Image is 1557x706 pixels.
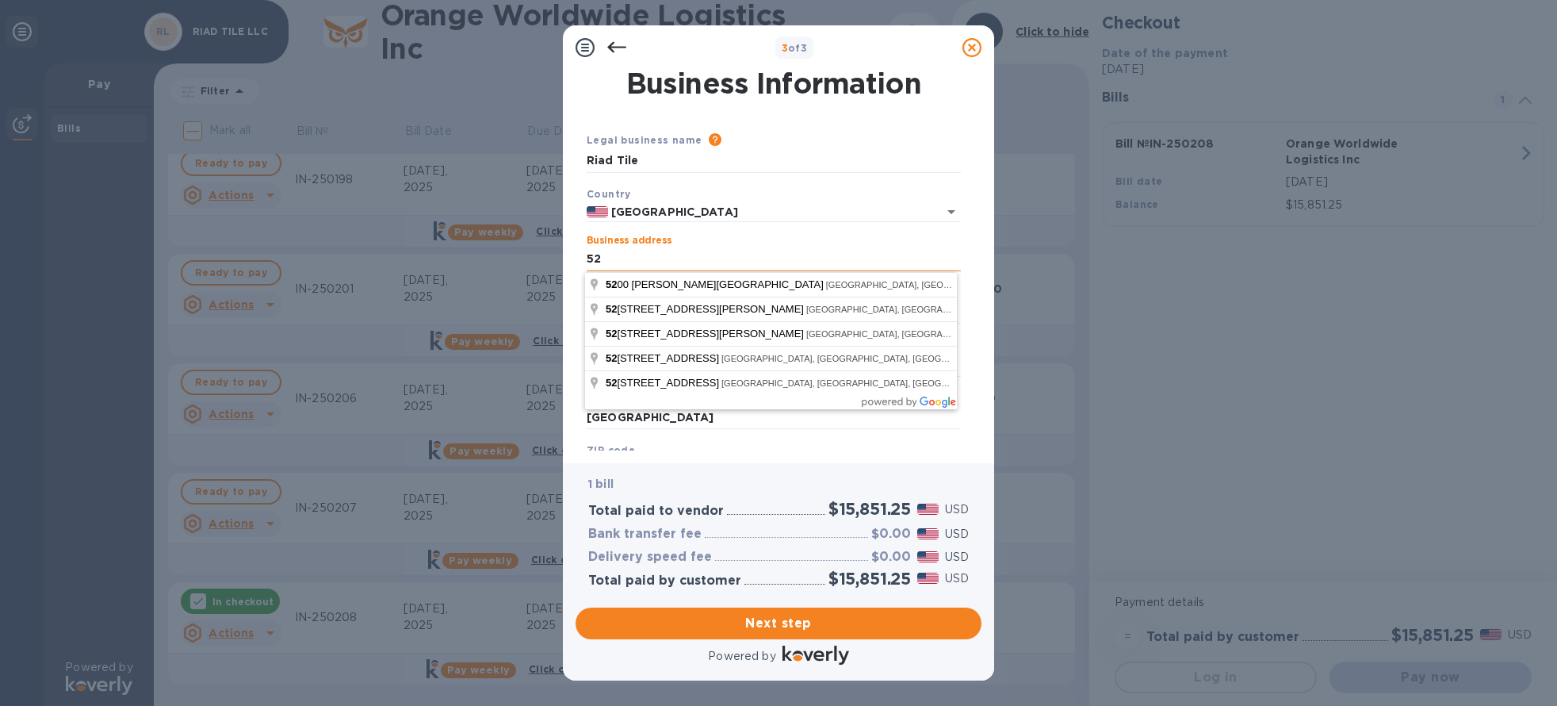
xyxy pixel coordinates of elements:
[588,527,702,542] h3: Bank transfer fee
[587,444,635,456] b: ZIP code
[782,42,808,54] b: of 3
[606,377,721,389] span: [STREET_ADDRESS]
[917,528,939,539] img: USD
[782,42,788,54] span: 3
[606,377,617,389] span: 52
[588,504,724,519] h3: Total paid to vendor
[587,406,961,430] input: Enter state
[587,206,608,217] img: US
[945,501,969,518] p: USD
[828,569,911,589] h2: $15,851.25
[587,134,702,146] b: Legal business name
[587,188,631,200] b: Country
[606,328,806,340] span: [STREET_ADDRESS][PERSON_NAME]
[583,67,964,100] h1: Business Information
[606,303,806,315] span: [STREET_ADDRESS][PERSON_NAME]
[588,550,712,565] h3: Delivery speed fee
[588,478,614,490] b: 1 bill
[606,278,826,290] span: 00 [PERSON_NAME][GEOGRAPHIC_DATA]
[806,329,1088,339] span: [GEOGRAPHIC_DATA], [GEOGRAPHIC_DATA], [GEOGRAPHIC_DATA]
[588,614,969,633] span: Next step
[917,551,939,562] img: USD
[917,504,939,515] img: USD
[587,149,961,173] input: Enter legal business name
[871,527,911,542] h3: $0.00
[587,247,961,271] input: Enter address
[606,303,617,315] span: 52
[721,378,1004,388] span: [GEOGRAPHIC_DATA], [GEOGRAPHIC_DATA], [GEOGRAPHIC_DATA]
[576,608,981,639] button: Next step
[917,573,939,584] img: USD
[828,499,911,519] h2: $15,851.25
[606,328,617,340] span: 52
[782,646,849,665] img: Logo
[606,352,721,364] span: [STREET_ADDRESS]
[945,549,969,566] p: USD
[945,526,969,543] p: USD
[606,278,617,290] span: 52
[708,648,775,665] p: Powered by
[606,352,617,364] span: 52
[826,280,1108,290] span: [GEOGRAPHIC_DATA], [GEOGRAPHIC_DATA], [GEOGRAPHIC_DATA]
[587,236,671,246] label: Business address
[721,354,1004,363] span: [GEOGRAPHIC_DATA], [GEOGRAPHIC_DATA], [GEOGRAPHIC_DATA]
[608,202,916,222] input: Select country
[806,305,1088,314] span: [GEOGRAPHIC_DATA], [GEOGRAPHIC_DATA], [GEOGRAPHIC_DATA]
[945,570,969,587] p: USD
[871,550,911,565] h3: $0.00
[940,201,962,223] button: Open
[588,574,741,589] h3: Total paid by customer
